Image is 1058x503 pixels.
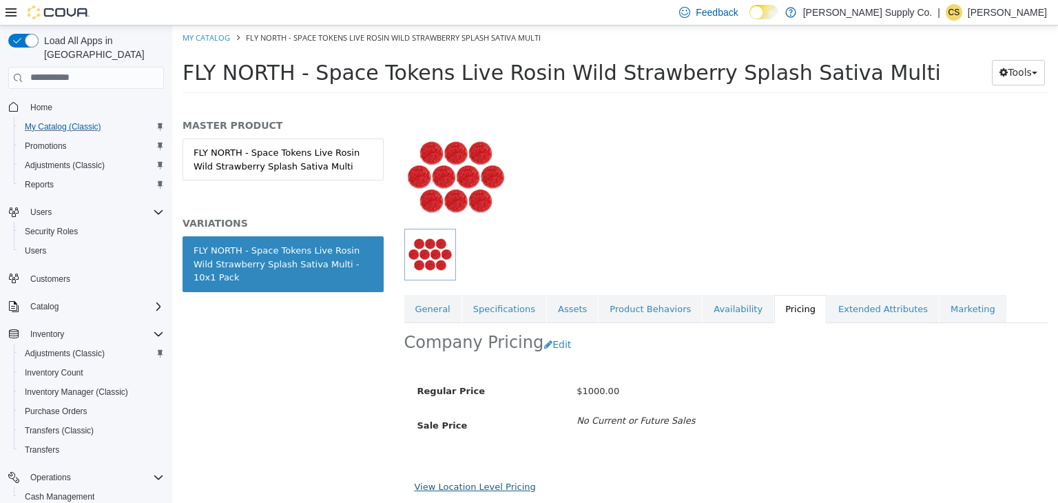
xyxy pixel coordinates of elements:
p: | [937,4,940,21]
button: Transfers [14,440,169,460]
span: Regular Price [245,360,313,371]
span: Transfers [19,442,164,458]
span: Promotions [25,141,67,152]
a: Specifications [290,269,374,298]
span: Feedback [696,6,738,19]
span: Inventory Count [19,365,164,381]
span: $1000.00 [404,360,447,371]
span: Customers [30,274,70,285]
img: Cova [28,6,90,19]
span: Adjustments (Classic) [19,345,164,362]
a: Security Roles [19,223,83,240]
button: Inventory Count [14,363,169,382]
span: Home [30,102,52,113]
a: Marketing [767,269,834,298]
span: Users [19,243,164,259]
button: Users [3,203,169,222]
span: Adjustments (Classic) [19,157,164,174]
a: General [232,269,289,298]
div: Charisma Santos [946,4,962,21]
a: Pricing [602,269,654,298]
a: FLY NORTH - Space Tokens Live Rosin Wild Strawberry Splash Sativa Multi [10,113,211,155]
button: Reports [14,175,169,194]
a: Users [19,243,52,259]
h5: MASTER PRODUCT [10,94,211,106]
span: Users [30,207,52,218]
a: Adjustments (Classic) [19,157,110,174]
span: Transfers (Classic) [25,425,94,436]
span: Cash Management [25,491,94,502]
img: 150 [232,100,335,203]
span: FLY NORTH - Space Tokens Live Rosin Wild Strawberry Splash Sativa Multi [10,35,769,59]
span: Inventory [30,329,64,340]
span: Users [25,245,46,256]
button: Promotions [14,136,169,156]
span: Transfers [25,444,59,455]
button: Inventory [3,325,169,344]
span: Inventory [25,326,164,342]
button: Home [3,97,169,117]
button: Catalog [25,298,64,315]
span: Reports [19,176,164,193]
a: My Catalog [10,7,58,17]
a: Inventory Manager (Classic) [19,384,134,400]
span: Adjustments (Classic) [25,348,105,359]
a: Availability [530,269,601,298]
button: Inventory [25,326,70,342]
a: Transfers (Classic) [19,422,99,439]
button: Inventory Manager (Classic) [14,382,169,402]
a: Assets [375,269,426,298]
span: Transfers (Classic) [19,422,164,439]
a: Extended Attributes [655,269,767,298]
a: Customers [25,271,76,287]
button: Adjustments (Classic) [14,344,169,363]
a: Adjustments (Classic) [19,345,110,362]
span: Inventory Count [25,367,83,378]
span: Security Roles [19,223,164,240]
button: Security Roles [14,222,169,241]
button: My Catalog (Classic) [14,117,169,136]
span: My Catalog (Classic) [19,119,164,135]
span: FLY NORTH - Space Tokens Live Rosin Wild Strawberry Splash Sativa Multi [74,7,369,17]
span: Operations [25,469,164,486]
a: Inventory Count [19,365,89,381]
span: Adjustments (Classic) [25,160,105,171]
button: Purchase Orders [14,402,169,421]
a: Promotions [19,138,72,154]
h2: Company Pricing [232,307,372,328]
button: Transfers (Classic) [14,421,169,440]
span: Customers [25,270,164,287]
a: Transfers [19,442,65,458]
button: Users [25,204,57,220]
button: Catalog [3,297,169,316]
span: Home [25,99,164,116]
button: Tools [820,34,873,60]
span: My Catalog (Classic) [25,121,101,132]
p: [PERSON_NAME] Supply Co. [803,4,933,21]
p: [PERSON_NAME] [968,4,1047,21]
span: Catalog [30,301,59,312]
span: Promotions [19,138,164,154]
span: Inventory Manager (Classic) [19,384,164,400]
a: My Catalog (Classic) [19,119,107,135]
span: Catalog [25,298,164,315]
span: Inventory Manager (Classic) [25,387,128,398]
button: Operations [25,469,76,486]
span: CS [948,4,960,21]
span: Users [25,204,164,220]
a: View Location Level Pricing [242,456,364,466]
button: Customers [3,269,169,289]
span: Load All Apps in [GEOGRAPHIC_DATA] [39,34,164,61]
a: Reports [19,176,59,193]
div: FLY NORTH - Space Tokens Live Rosin Wild Strawberry Splash Sativa Multi - 10x1 Pack [21,218,200,259]
input: Dark Mode [749,5,778,19]
span: Reports [25,179,54,190]
span: Operations [30,472,71,483]
button: Edit [371,307,406,332]
i: No Current or Future Sales [404,390,523,400]
span: Security Roles [25,226,78,237]
button: Operations [3,468,169,487]
button: Adjustments (Classic) [14,156,169,175]
a: Product Behaviors [426,269,530,298]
